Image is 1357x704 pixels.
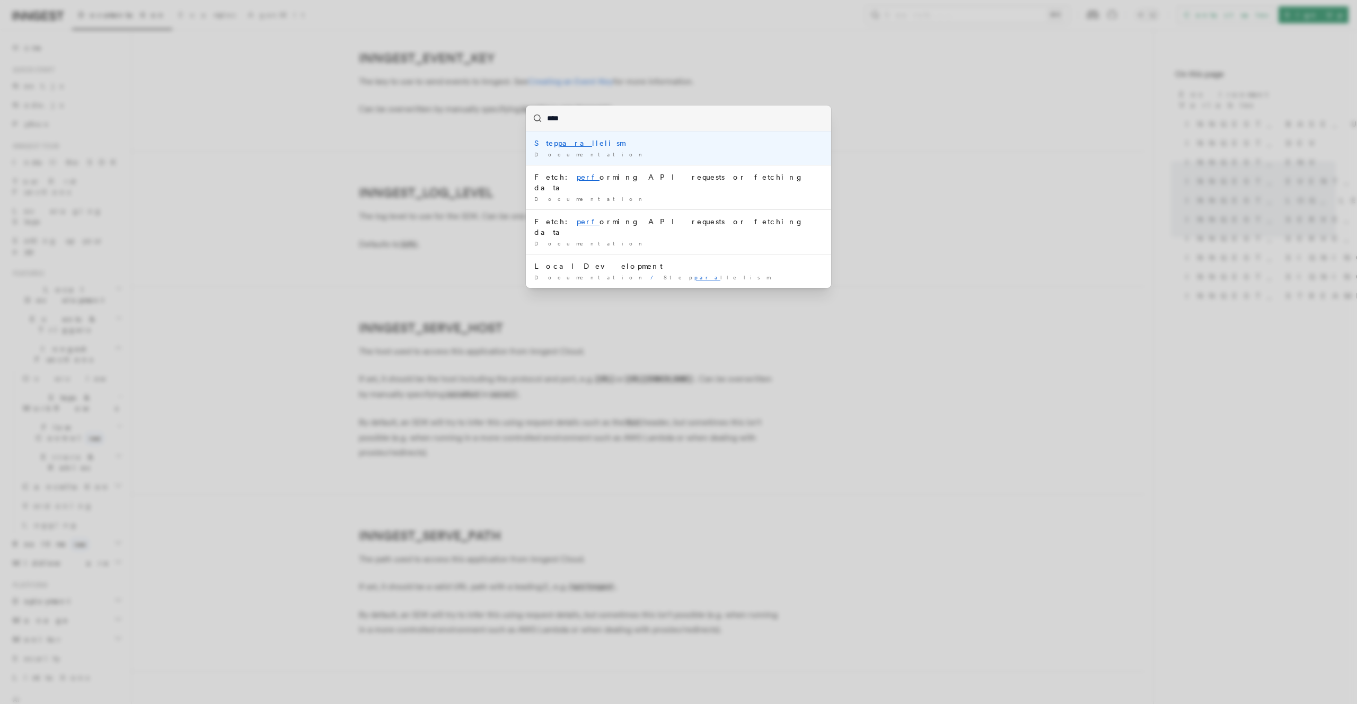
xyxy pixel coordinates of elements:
mark: perf [577,173,600,181]
span: Documentation [534,274,646,280]
div: Local Development [534,261,823,271]
span: / [650,274,659,280]
mark: perf [577,217,600,226]
span: Documentation [534,151,646,157]
span: Documentation [534,240,646,247]
div: Fetch: orming API requests or fetching data [534,172,823,193]
mark: para [694,274,720,280]
div: Fetch: orming API requests or fetching data [534,216,823,237]
span: Step llelism [664,274,770,280]
mark: para [558,139,592,147]
div: Step llelism [534,138,823,148]
span: Documentation [534,196,646,202]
